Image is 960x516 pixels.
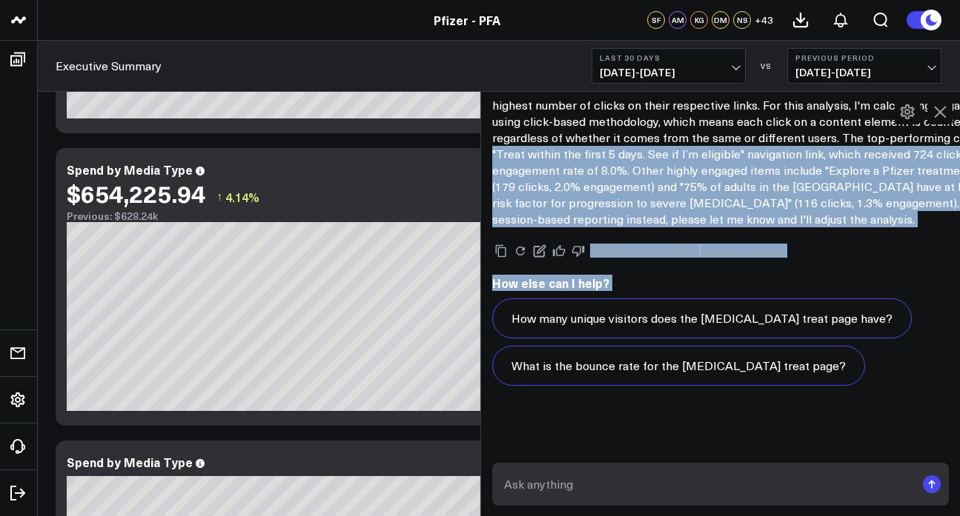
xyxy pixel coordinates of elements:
[56,58,162,74] a: Executive Summary
[492,298,912,338] button: How many unique visitors does the [MEDICAL_DATA] treat page have?
[434,12,500,28] a: Pfizer - PFA
[712,11,729,29] div: DM
[690,11,708,29] div: KG
[755,11,773,29] button: +43
[67,210,534,222] div: Previous: $628.24k
[733,11,751,29] div: NS
[492,346,865,386] button: What is the bounce rate for the [MEDICAL_DATA] treat page?
[787,48,941,84] button: Previous Period[DATE]-[DATE]
[67,454,193,470] div: Spend by Media Type
[753,61,780,70] div: VS
[216,187,222,207] span: ↑
[647,11,665,29] div: SF
[795,53,933,62] b: Previous Period
[500,471,916,497] input: Ask anything
[600,67,738,78] span: [DATE] - [DATE]
[67,161,193,178] div: Spend by Media Type
[590,244,698,258] span: Results not quite right?
[4,480,33,506] a: Log Out
[592,48,746,84] button: Last 30 Days[DATE]-[DATE]
[225,189,259,205] span: 4.14%
[669,11,686,29] div: AM
[492,242,510,260] button: Copy
[67,180,205,207] div: $654,225.94
[795,67,933,78] span: [DATE] - [DATE]
[700,246,785,256] a: Ask a data analyst
[600,53,738,62] b: Last 30 Days
[755,15,773,25] span: + 43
